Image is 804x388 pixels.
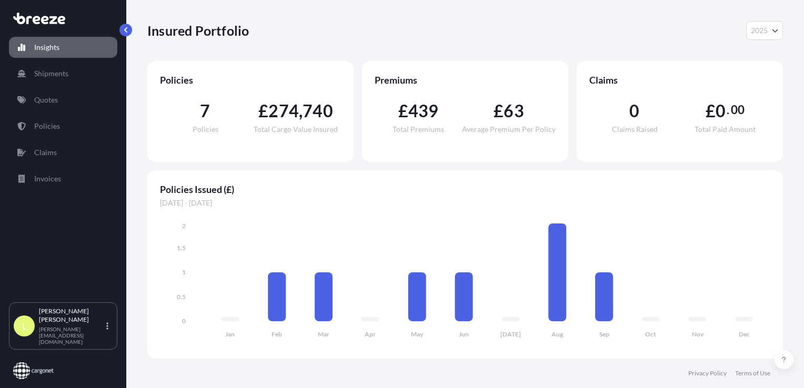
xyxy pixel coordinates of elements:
[34,95,58,105] p: Quotes
[225,330,235,338] tspan: Jan
[695,126,756,133] span: Total Paid Amount
[365,330,376,338] tspan: Apr
[177,293,186,301] tspan: 0.5
[34,147,57,158] p: Claims
[735,369,770,377] a: Terms of Use
[299,103,303,119] span: ,
[494,103,504,119] span: £
[177,244,186,252] tspan: 1.5
[182,268,186,276] tspan: 1
[268,103,299,119] span: 274
[258,103,268,119] span: £
[504,103,524,119] span: 63
[731,106,745,114] span: 00
[751,25,768,36] span: 2025
[39,307,104,324] p: [PERSON_NAME] [PERSON_NAME]
[9,89,117,110] a: Quotes
[13,362,54,379] img: organization-logo
[746,21,783,40] button: Year Selector
[318,330,329,338] tspan: Mar
[375,74,556,86] span: Premiums
[589,74,770,86] span: Claims
[692,330,704,338] tspan: Nov
[688,369,727,377] a: Privacy Policy
[716,103,726,119] span: 0
[408,103,439,119] span: 439
[9,63,117,84] a: Shipments
[551,330,564,338] tspan: Aug
[182,317,186,325] tspan: 0
[629,103,639,119] span: 0
[9,168,117,189] a: Invoices
[612,126,658,133] span: Claims Raised
[9,116,117,137] a: Policies
[34,173,61,184] p: Invoices
[34,121,60,131] p: Policies
[200,103,210,119] span: 7
[462,126,556,133] span: Average Premium Per Policy
[22,321,27,331] span: L
[303,103,333,119] span: 740
[645,330,656,338] tspan: Oct
[727,106,729,114] span: .
[160,183,770,196] span: Policies Issued (£)
[459,330,469,338] tspan: Jun
[393,126,444,133] span: Total Premiums
[160,198,770,208] span: [DATE] - [DATE]
[254,126,338,133] span: Total Cargo Value Insured
[147,22,249,39] p: Insured Portfolio
[9,142,117,163] a: Claims
[411,330,424,338] tspan: May
[34,68,68,79] p: Shipments
[39,326,104,345] p: [PERSON_NAME][EMAIL_ADDRESS][DOMAIN_NAME]
[706,103,716,119] span: £
[182,222,186,230] tspan: 2
[193,126,218,133] span: Policies
[9,37,117,58] a: Insights
[500,330,521,338] tspan: [DATE]
[398,103,408,119] span: £
[739,330,750,338] tspan: Dec
[272,330,282,338] tspan: Feb
[160,74,341,86] span: Policies
[599,330,609,338] tspan: Sep
[34,42,59,53] p: Insights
